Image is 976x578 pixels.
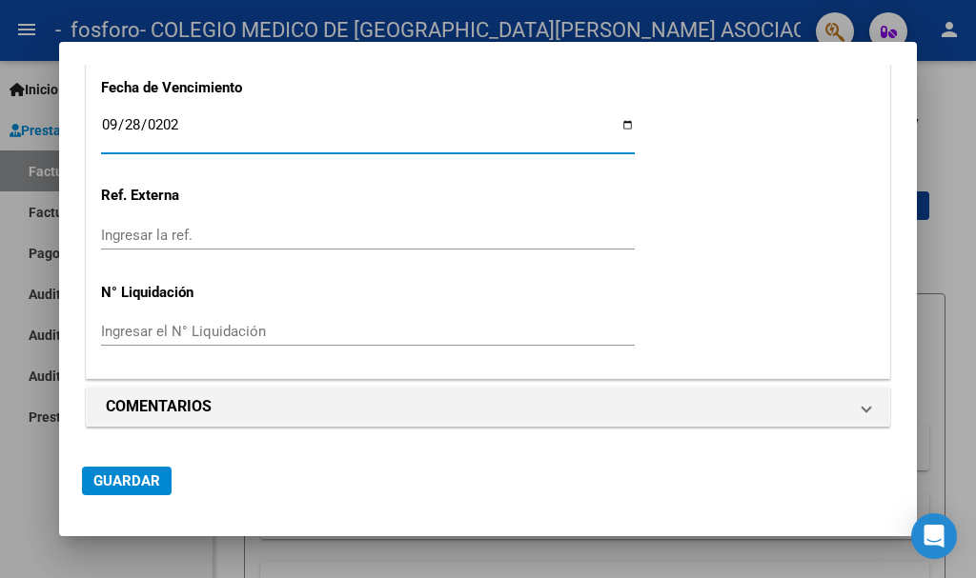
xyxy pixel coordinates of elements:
[82,467,172,495] button: Guardar
[101,77,334,99] p: Fecha de Vencimiento
[101,185,334,207] p: Ref. Externa
[911,513,957,559] div: Open Intercom Messenger
[106,395,212,418] h1: COMENTARIOS
[87,388,889,426] mat-expansion-panel-header: COMENTARIOS
[101,282,334,304] p: N° Liquidación
[93,472,160,489] span: Guardar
